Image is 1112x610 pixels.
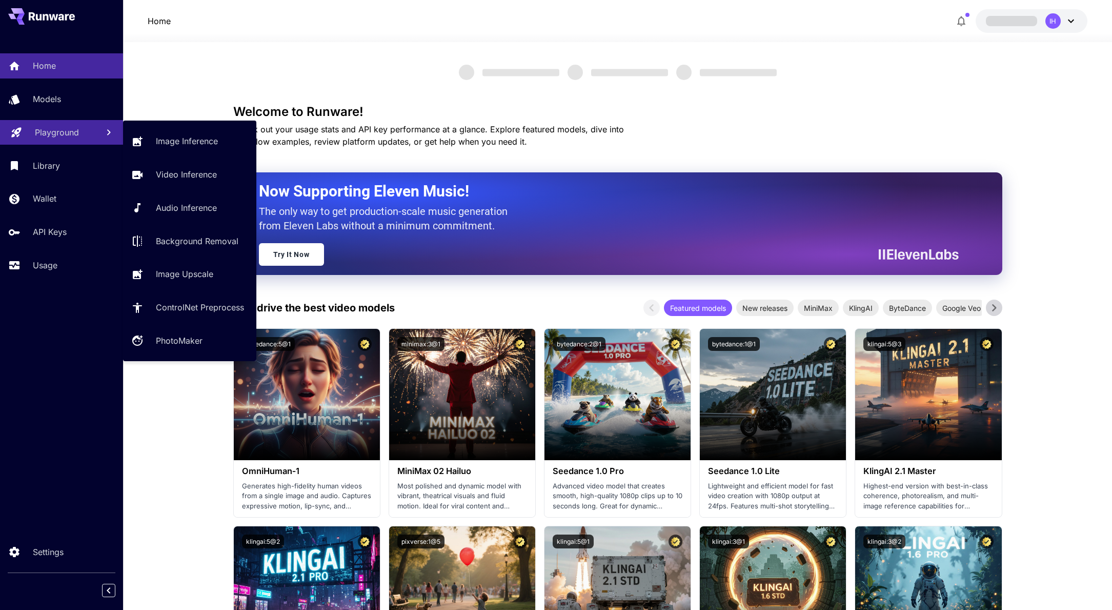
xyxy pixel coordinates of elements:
[123,328,256,353] a: PhotoMaker
[234,329,380,460] img: alt
[259,204,515,233] p: The only way to get production-scale music generation from Eleven Labs without a minimum commitment.
[148,15,171,27] p: Home
[33,60,56,72] p: Home
[110,581,123,600] div: Collapse sidebar
[980,337,994,351] button: Certified Model – Vetted for best performance and includes a commercial license.
[123,195,256,221] a: Audio Inference
[1045,13,1061,29] div: IH
[156,135,218,147] p: Image Inference
[700,329,846,460] img: alt
[553,481,682,511] p: Advanced video model that creates smooth, high-quality 1080p clips up to 10 seconds long. Great f...
[156,301,244,313] p: ControlNet Preprocess
[33,160,60,172] p: Library
[233,124,624,147] span: Check out your usage stats and API key performance at a glance. Explore featured models, dive int...
[863,535,905,548] button: klingai:3@2
[358,337,372,351] button: Certified Model – Vetted for best performance and includes a commercial license.
[553,535,594,548] button: klingai:5@1
[397,337,444,351] button: minimax:3@1
[863,481,993,511] p: Highest-end version with best-in-class coherence, photorealism, and multi-image reference capabil...
[669,337,682,351] button: Certified Model – Vetted for best performance and includes a commercial license.
[736,303,794,313] span: New releases
[156,235,238,247] p: Background Removal
[156,334,203,347] p: PhotoMaker
[33,93,61,105] p: Models
[544,329,691,460] img: alt
[798,303,839,313] span: MiniMax
[33,259,57,271] p: Usage
[33,192,56,205] p: Wallet
[156,202,217,214] p: Audio Inference
[553,337,605,351] button: bytedance:2@1
[855,329,1001,460] img: alt
[513,535,527,548] button: Certified Model – Vetted for best performance and includes a commercial license.
[156,268,213,280] p: Image Upscale
[259,243,324,266] a: Try It Now
[123,129,256,154] a: Image Inference
[936,303,987,313] span: Google Veo
[123,162,256,187] a: Video Inference
[123,262,256,287] a: Image Upscale
[358,535,372,548] button: Certified Model – Vetted for best performance and includes a commercial license.
[123,295,256,320] a: ControlNet Preprocess
[35,126,79,139] p: Playground
[242,337,295,351] button: bytedance:5@1
[156,168,217,181] p: Video Inference
[863,466,993,476] h3: KlingAI 2.1 Master
[397,466,527,476] h3: MiniMax 02 Hailuo
[664,303,732,313] span: Featured models
[883,303,932,313] span: ByteDance
[389,329,535,460] img: alt
[233,300,395,316] p: Test drive the best video models
[242,466,372,476] h3: OmniHuman‑1
[259,182,951,201] h2: Now Supporting Eleven Music!
[33,226,67,238] p: API Keys
[33,546,64,558] p: Settings
[553,466,682,476] h3: Seedance 1.0 Pro
[397,535,444,548] button: pixverse:1@5
[148,15,171,27] nav: breadcrumb
[242,481,372,511] p: Generates high-fidelity human videos from a single image and audio. Captures expressive motion, l...
[669,535,682,548] button: Certified Model – Vetted for best performance and includes a commercial license.
[824,337,838,351] button: Certified Model – Vetted for best performance and includes a commercial license.
[708,481,838,511] p: Lightweight and efficient model for fast video creation with 1080p output at 24fps. Features mult...
[980,535,994,548] button: Certified Model – Vetted for best performance and includes a commercial license.
[397,481,527,511] p: Most polished and dynamic model with vibrant, theatrical visuals and fluid motion. Ideal for vira...
[824,535,838,548] button: Certified Model – Vetted for best performance and includes a commercial license.
[233,105,1002,119] h3: Welcome to Runware!
[708,337,760,351] button: bytedance:1@1
[708,466,838,476] h3: Seedance 1.0 Lite
[242,535,284,548] button: klingai:5@2
[708,535,749,548] button: klingai:3@1
[843,303,879,313] span: KlingAI
[123,228,256,253] a: Background Removal
[102,584,115,597] button: Collapse sidebar
[863,337,905,351] button: klingai:5@3
[513,337,527,351] button: Certified Model – Vetted for best performance and includes a commercial license.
